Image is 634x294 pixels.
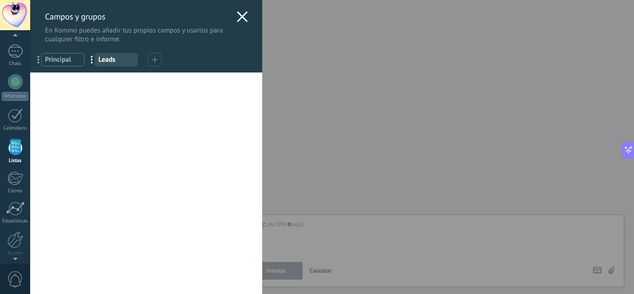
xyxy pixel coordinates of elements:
[45,26,232,44] p: En Kommo puedes añadir tus propios campos y usarlos para cualquier filtro e informe.
[45,55,81,64] span: Principal
[85,52,104,67] span: ...
[32,52,51,67] span: ...
[45,11,232,22] h3: Campos y grupos
[98,55,134,64] span: Leads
